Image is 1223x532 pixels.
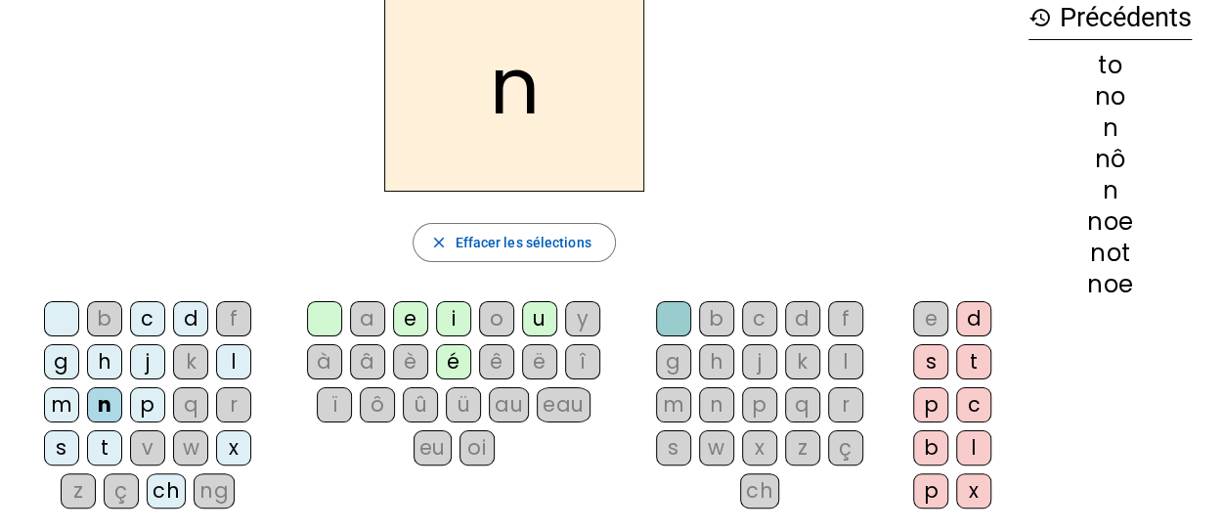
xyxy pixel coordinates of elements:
div: o [479,301,514,336]
div: q [173,387,208,422]
div: f [216,301,251,336]
div: x [956,473,991,509]
div: ng [194,473,235,509]
div: j [742,344,777,379]
div: ç [828,430,863,465]
div: p [742,387,777,422]
div: p [913,473,948,509]
div: â [350,344,385,379]
div: k [785,344,820,379]
div: w [173,430,208,465]
div: ch [740,473,779,509]
div: n [1028,179,1192,202]
div: k [173,344,208,379]
div: w [699,430,734,465]
div: z [61,473,96,509]
div: n [1028,116,1192,140]
div: î [565,344,600,379]
div: m [656,387,691,422]
div: à [307,344,342,379]
div: ch [147,473,186,509]
div: û [403,387,438,422]
div: ï [317,387,352,422]
div: ô [360,387,395,422]
div: to [1028,54,1192,77]
div: h [699,344,734,379]
div: ü [446,387,481,422]
div: g [44,344,79,379]
div: oi [459,430,495,465]
div: eau [537,387,590,422]
div: c [742,301,777,336]
div: d [956,301,991,336]
div: x [216,430,251,465]
div: u [522,301,557,336]
div: è [393,344,428,379]
div: n [699,387,734,422]
div: b [87,301,122,336]
div: c [130,301,165,336]
div: p [913,387,948,422]
div: p [130,387,165,422]
div: ç [104,473,139,509]
div: g [656,344,691,379]
div: c [956,387,991,422]
div: l [216,344,251,379]
div: eu [414,430,452,465]
mat-icon: history [1028,6,1052,29]
div: y [565,301,600,336]
div: s [44,430,79,465]
div: v [130,430,165,465]
div: f [828,301,863,336]
div: z [785,430,820,465]
div: noe [1028,210,1192,234]
div: n [87,387,122,422]
div: r [828,387,863,422]
div: q [785,387,820,422]
div: ê [479,344,514,379]
div: b [699,301,734,336]
div: t [87,430,122,465]
button: Effacer les sélections [413,223,615,262]
div: d [785,301,820,336]
div: h [87,344,122,379]
div: l [828,344,863,379]
div: not [1028,242,1192,265]
div: d [173,301,208,336]
div: l [956,430,991,465]
div: no [1028,85,1192,109]
div: noe [1028,273,1192,296]
div: i [436,301,471,336]
div: r [216,387,251,422]
span: Effacer les sélections [455,231,590,254]
div: m [44,387,79,422]
div: s [913,344,948,379]
div: s [656,430,691,465]
div: t [956,344,991,379]
div: b [913,430,948,465]
div: ë [522,344,557,379]
div: j [130,344,165,379]
div: a [350,301,385,336]
div: e [913,301,948,336]
div: é [436,344,471,379]
div: nô [1028,148,1192,171]
mat-icon: close [429,234,447,251]
div: au [489,387,529,422]
div: x [742,430,777,465]
div: e [393,301,428,336]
